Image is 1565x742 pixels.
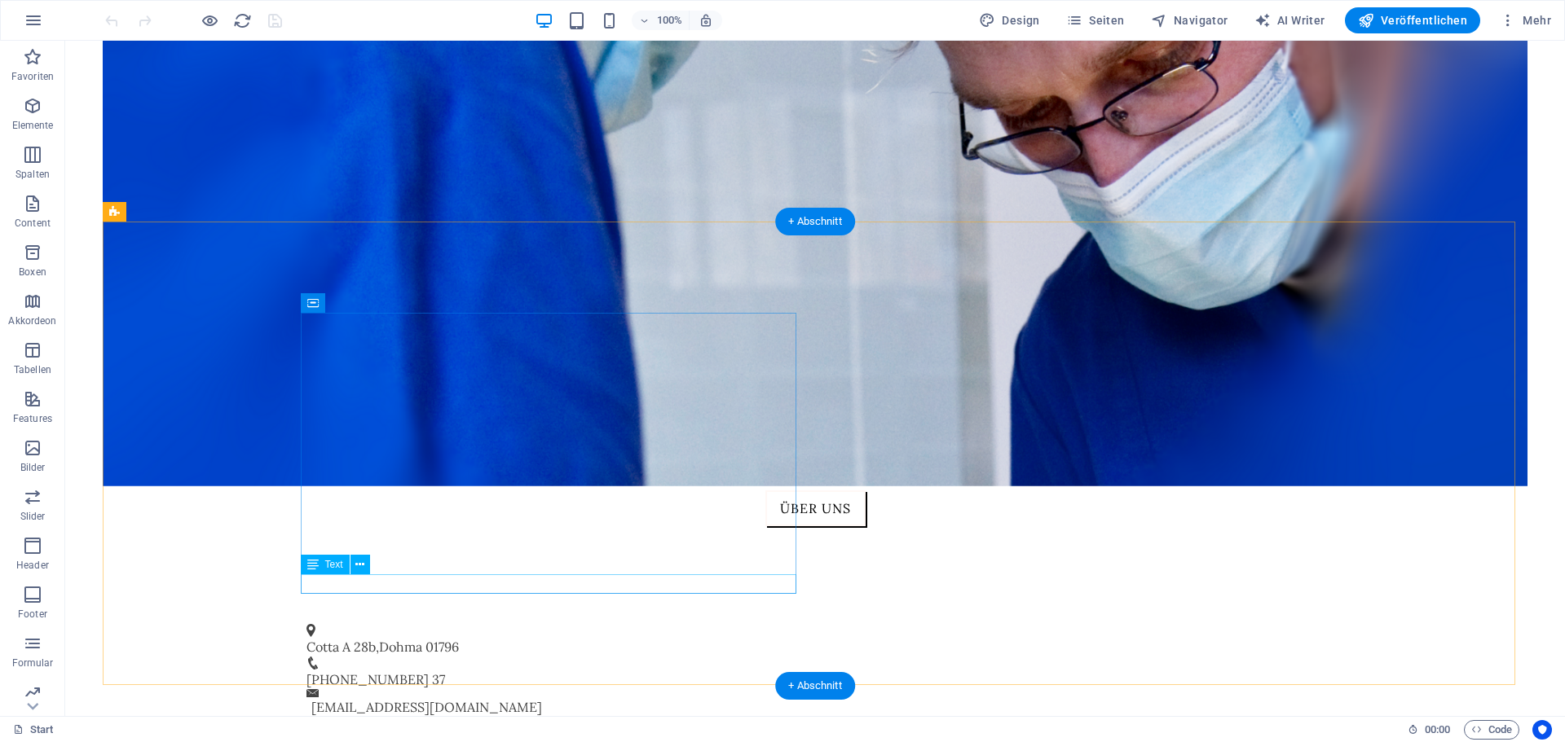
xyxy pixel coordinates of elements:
[19,266,46,279] p: Boxen
[241,598,311,614] span: Cotta A 28b
[12,119,54,132] p: Elemente
[1144,7,1235,33] button: Navigator
[8,314,56,327] p: Akkordeon
[1532,720,1552,740] button: Usercentrics
[1358,12,1467,29] span: Veröffentlichen
[979,12,1040,29] span: Design
[972,7,1047,33] div: Design (Strg+Alt+Y)
[1500,12,1551,29] span: Mehr
[775,208,855,235] div: + Abschnitt
[1464,720,1519,740] button: Code
[1254,12,1325,29] span: AI Writer
[1248,7,1332,33] button: AI Writer
[1471,720,1512,740] span: Code
[1493,7,1558,33] button: Mehr
[1151,12,1228,29] span: Navigator
[12,656,54,670] p: Formular
[20,510,46,523] p: Slider
[200,11,219,30] button: Klicke hier, um den Vorschau-Modus zu verlassen
[14,363,51,376] p: Tabellen
[1060,7,1131,33] button: Seiten
[972,7,1047,33] button: Design
[13,412,52,425] p: Features
[11,70,54,83] p: Favoriten
[18,608,47,621] p: Footer
[20,461,46,474] p: Bilder
[233,11,252,30] i: Seite neu laden
[241,596,1245,616] p: ,
[15,168,50,181] p: Spalten
[656,11,682,30] h6: 100%
[360,598,394,614] span: 01796
[314,598,357,614] span: Dohma
[13,720,54,740] a: Klick, um Auswahl aufzuheben. Doppelklick öffnet Seitenverwaltung
[16,559,49,572] p: Header
[232,11,252,30] button: reload
[325,560,343,569] span: Text
[775,672,855,700] div: + Abschnitt
[1408,720,1451,740] h6: Session-Zeit
[1425,720,1450,740] span: 00 00
[1066,12,1125,29] span: Seiten
[15,217,51,230] p: Content
[699,13,713,28] i: Bei Größenänderung Zoomstufe automatisch an das gewählte Gerät anpassen.
[1436,723,1439,735] span: :
[632,11,690,30] button: 100%
[1345,7,1480,33] button: Veröffentlichen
